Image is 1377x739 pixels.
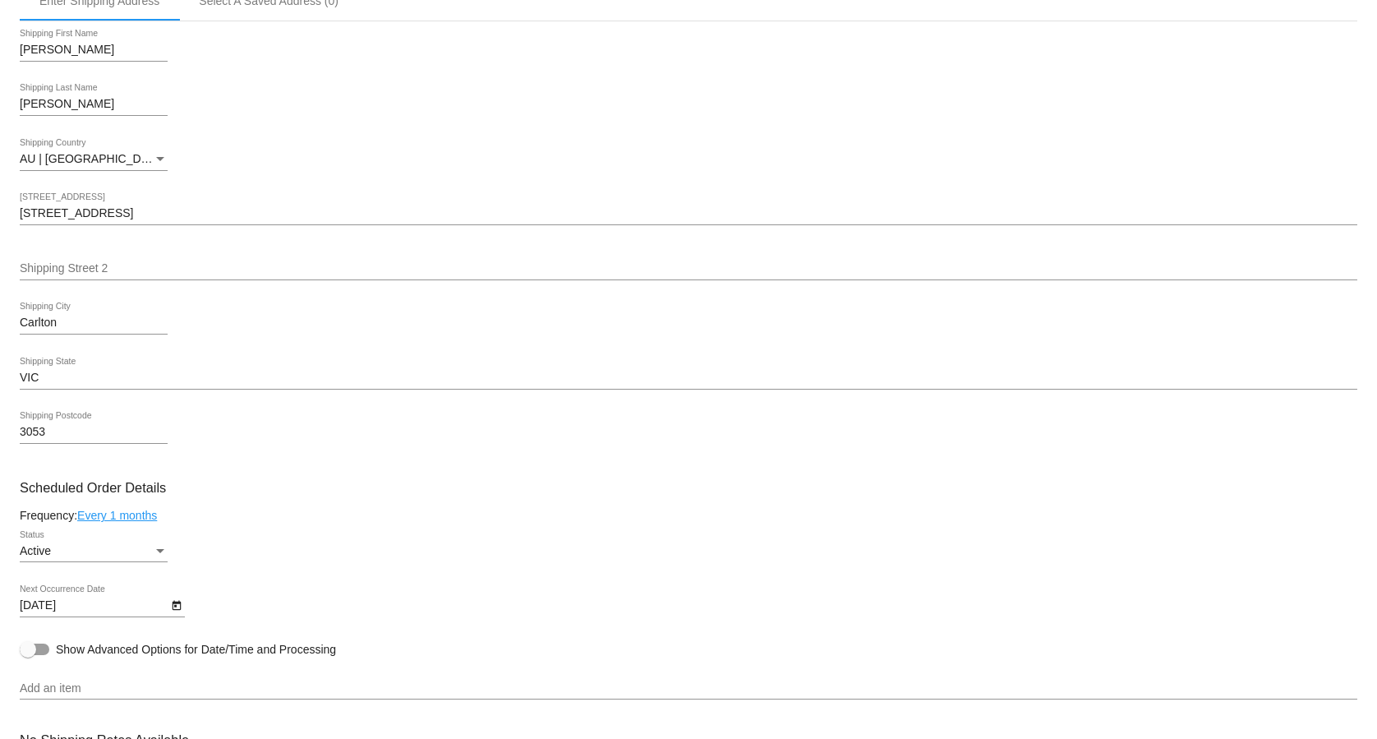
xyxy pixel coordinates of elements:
[20,599,168,612] input: Next Occurrence Date
[20,544,51,557] span: Active
[20,426,168,439] input: Shipping Postcode
[20,44,168,57] input: Shipping First Name
[56,641,336,658] span: Show Advanced Options for Date/Time and Processing
[20,262,1357,275] input: Shipping Street 2
[20,545,168,558] mat-select: Status
[20,152,165,165] span: AU | [GEOGRAPHIC_DATA]
[20,98,168,111] input: Shipping Last Name
[20,509,1357,522] div: Frequency:
[20,153,168,166] mat-select: Shipping Country
[20,682,1357,695] input: Add an item
[20,372,1357,385] input: Shipping State
[77,509,157,522] a: Every 1 months
[20,316,168,330] input: Shipping City
[20,480,1357,496] h3: Scheduled Order Details
[20,207,1357,220] input: Shipping Street 1
[168,596,185,613] button: Open calendar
